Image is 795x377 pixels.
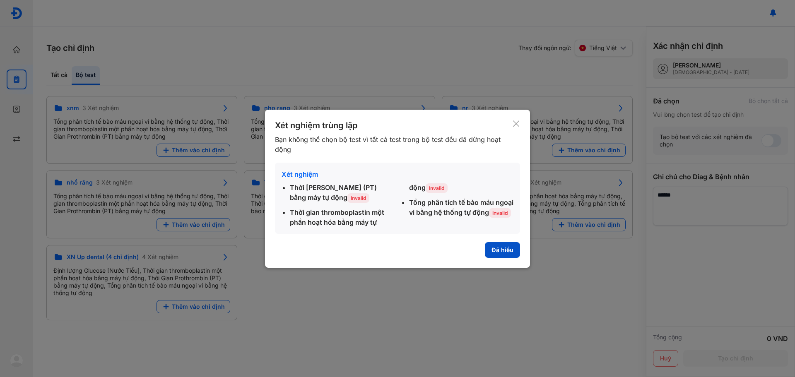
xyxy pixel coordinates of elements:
[275,134,512,154] div: Bạn không thể chọn bộ test vì tất cả test trong bộ test đều đã dừng hoạt động
[347,193,369,203] span: Invalid
[282,169,513,179] div: Xét nghiệm
[275,120,512,131] div: Xét nghiệm trùng lặp
[489,208,511,218] span: Invalid
[409,197,513,217] div: Tổng phân tích tế bào máu ngoại vi bằng hệ thống tự động
[485,242,520,258] button: Đã hiểu
[426,183,448,193] span: Invalid
[290,182,394,202] div: Thời [PERSON_NAME] (PT) bằng máy tự động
